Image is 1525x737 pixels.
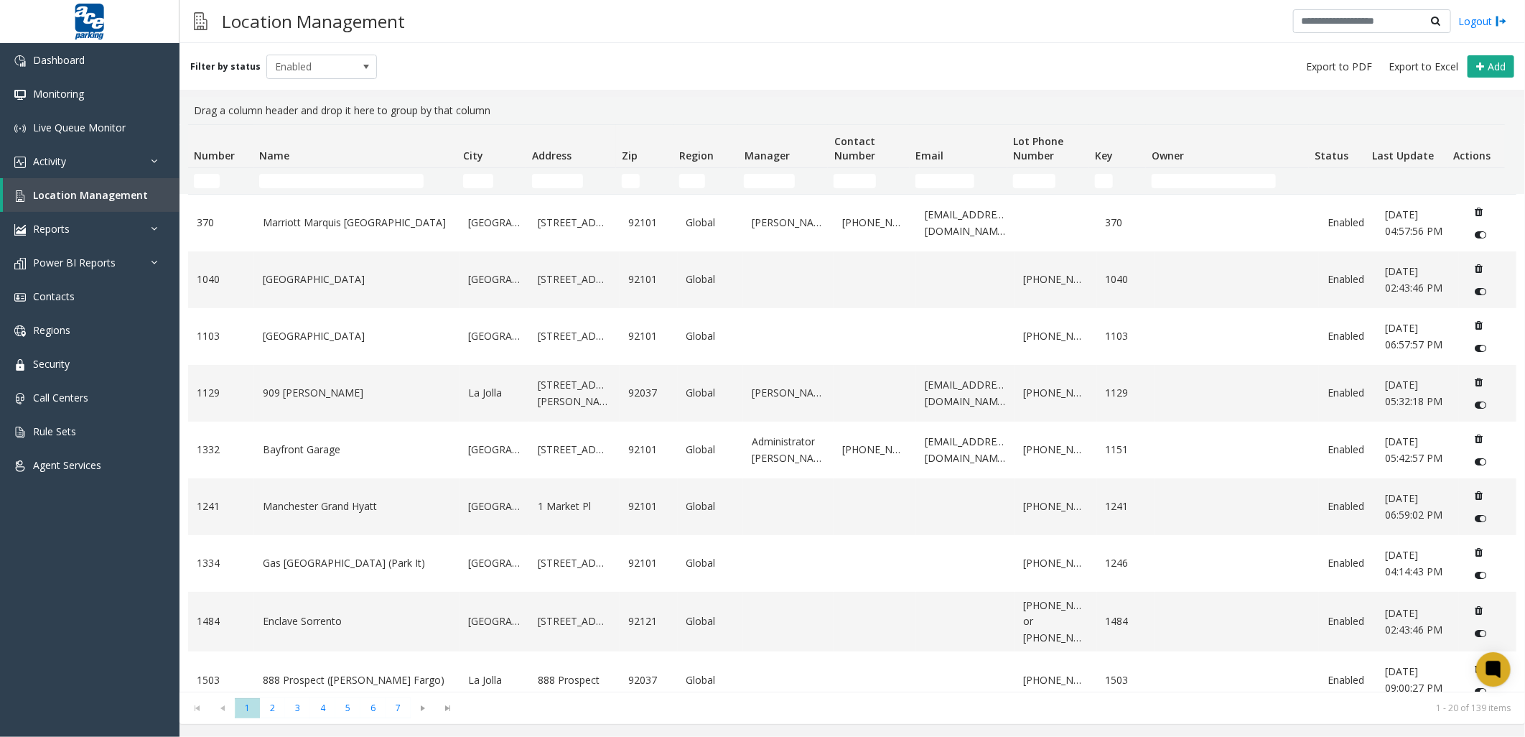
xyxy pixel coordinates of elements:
a: 1129 [1106,385,1146,401]
a: [DATE] 05:32:18 PM [1385,377,1450,409]
a: 1151 [1106,442,1146,458]
a: Global [686,215,735,231]
a: [PERSON_NAME] [752,215,825,231]
button: Delete [1468,200,1491,223]
input: Manager Filter [744,174,794,188]
a: 1503 [1106,672,1146,688]
a: [PHONE_NUMBER] [842,442,908,458]
button: Delete [1468,427,1491,450]
img: 'icon' [14,460,26,472]
span: [DATE] 09:00:27 PM [1385,664,1442,694]
td: Email Filter [910,168,1007,194]
kendo-pager-info: 1 - 20 of 139 items [470,702,1511,714]
img: logout [1496,14,1507,29]
a: [STREET_ADDRESS][PERSON_NAME] [538,377,611,409]
span: Number [194,149,235,162]
a: [DATE] 06:57:57 PM [1385,320,1450,353]
a: 1241 [1106,499,1146,514]
img: 'icon' [14,325,26,337]
span: Page 4 [310,698,335,718]
span: Activity [33,154,66,168]
span: Live Queue Monitor [33,121,126,134]
a: Marriott Marquis [GEOGRAPHIC_DATA] [263,215,451,231]
button: Export to Excel [1383,57,1464,77]
td: Contact Number Filter [828,168,910,194]
span: [DATE] 02:43:46 PM [1385,264,1442,294]
button: Delete [1468,371,1491,394]
a: Global [686,328,735,344]
img: 'icon' [14,157,26,168]
a: 1040 [1106,272,1146,287]
a: 1484 [197,613,246,629]
img: 'icon' [14,123,26,134]
td: Name Filter [253,168,457,194]
h3: Location Management [215,4,412,39]
span: Zip [622,149,638,162]
span: Email [915,149,943,162]
td: Number Filter [188,168,253,194]
a: Global [686,442,735,458]
img: 'icon' [14,292,26,303]
button: Disable [1468,337,1494,360]
a: [PHONE_NUMBER] or [PHONE_NUMBER] [1023,598,1088,646]
td: City Filter [457,168,527,194]
span: Region [679,149,714,162]
a: 1 Market Pl [538,499,611,514]
a: Global [686,499,735,514]
a: Enabled [1328,442,1368,458]
td: Zip Filter [616,168,673,194]
a: [PHONE_NUMBER] [1023,385,1088,401]
span: Owner [1152,149,1185,162]
a: [DATE] 09:00:27 PM [1385,664,1450,696]
span: Last Update [1372,149,1434,162]
a: [PHONE_NUMBER] [1023,272,1088,287]
a: Global [686,385,735,401]
span: Power BI Reports [33,256,116,269]
a: [DATE] 04:14:43 PM [1385,547,1450,580]
input: Owner Filter [1152,174,1276,188]
a: Enabled [1328,499,1368,514]
a: [PHONE_NUMBER] [1023,499,1088,514]
a: Enclave Sorrento [263,613,451,629]
a: [STREET_ADDRESS] [538,442,611,458]
a: 92037 [628,672,668,688]
button: Delete [1468,541,1491,564]
a: [PERSON_NAME] [752,385,825,401]
a: [STREET_ADDRESS] [538,215,611,231]
img: 'icon' [14,427,26,438]
button: Disable [1468,564,1494,587]
a: 92101 [628,555,668,571]
span: Page 6 [360,698,386,718]
a: [STREET_ADDRESS] [538,555,611,571]
a: Location Management [3,178,179,212]
button: Disable [1468,622,1494,645]
span: Rule Sets [33,425,76,438]
button: Disable [1468,280,1494,303]
td: Actions Filter [1447,168,1505,194]
a: 92101 [628,215,668,231]
button: Export to PDF [1300,57,1378,77]
span: Page 1 [235,698,260,718]
input: Contact Number Filter [834,174,876,188]
span: Add [1488,60,1506,73]
a: 1040 [197,272,246,287]
a: [GEOGRAPHIC_DATA] [468,328,521,344]
a: [GEOGRAPHIC_DATA] [263,328,451,344]
span: Dashboard [33,53,85,67]
img: 'icon' [14,224,26,236]
span: Reports [33,222,70,236]
input: Region Filter [679,174,705,188]
a: 888 Prospect [538,672,611,688]
a: [GEOGRAPHIC_DATA] [468,272,521,287]
a: 1503 [197,672,246,688]
a: Enabled [1328,215,1368,231]
span: Agent Services [33,458,101,472]
div: Drag a column header and drop it here to group by that column [188,97,1516,124]
button: Delete [1468,657,1491,680]
a: 92037 [628,385,668,401]
input: Number Filter [194,174,220,188]
span: Page 5 [335,698,360,718]
a: Bayfront Garage [263,442,451,458]
a: 92101 [628,442,668,458]
a: [GEOGRAPHIC_DATA] [468,215,521,231]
